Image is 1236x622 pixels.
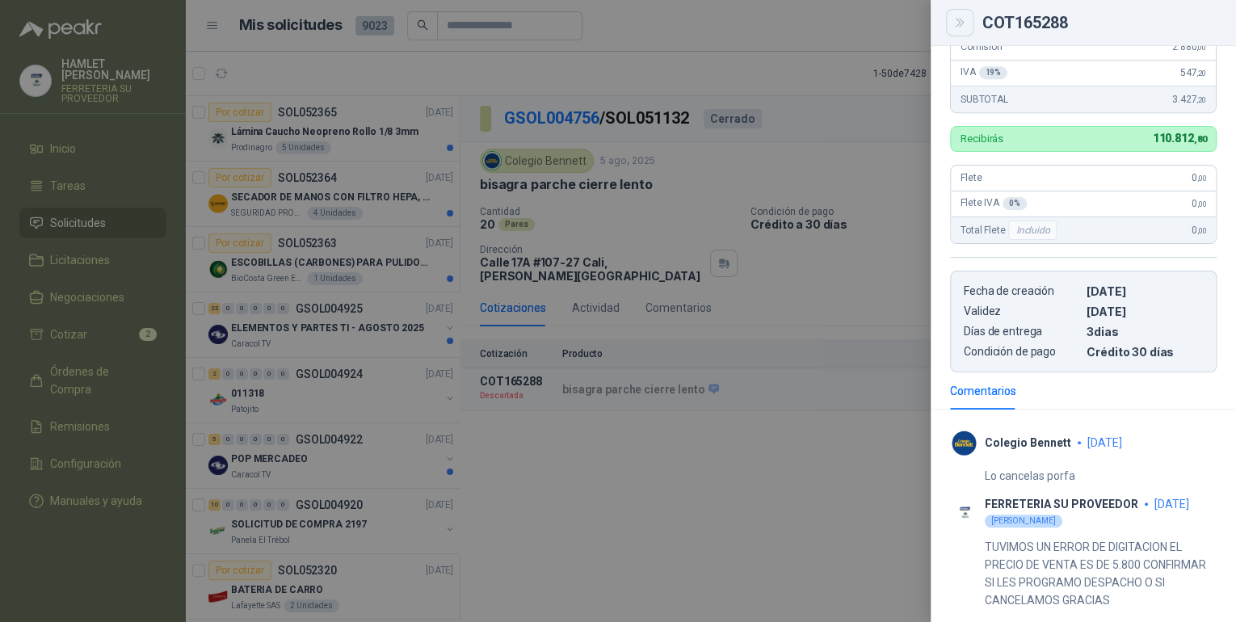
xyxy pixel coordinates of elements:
[1193,134,1206,145] span: ,80
[964,345,1080,359] p: Condición de pago
[979,66,1008,79] div: 19 %
[961,172,982,183] span: Flete
[1087,436,1122,449] span: [DATE]
[1192,198,1206,209] span: 0
[1172,94,1206,105] span: 3.427
[1172,41,1206,53] span: 2.880
[985,538,1217,609] p: TUVIMOS UN ERROR DE DIGITACION EL PRECIO DE VENTA ES DE 5.800 CONFIRMAR SI LES PROGRAMO DESPACHO ...
[961,41,1003,53] span: Comisión
[1087,325,1203,338] p: 3 dias
[982,15,1217,31] div: COT165288
[1196,95,1206,104] span: ,20
[1152,132,1206,145] span: 110.812
[1196,174,1206,183] span: ,00
[1196,200,1206,208] span: ,00
[961,94,1008,105] span: SUBTOTAL
[1154,498,1189,511] span: [DATE]
[1087,284,1203,298] p: [DATE]
[1196,69,1206,78] span: ,20
[961,133,1003,144] p: Recibirás
[961,221,1060,240] span: Total Flete
[964,325,1080,338] p: Días de entrega
[964,305,1080,318] p: Validez
[964,284,1080,298] p: Fecha de creación
[1087,305,1203,318] p: [DATE]
[1196,226,1206,235] span: ,00
[1008,221,1057,240] div: Incluido
[1180,67,1206,78] span: 547
[1192,225,1206,236] span: 0
[950,498,978,527] img: Company Logo
[961,197,1027,210] span: Flete IVA
[950,429,978,457] img: Company Logo
[985,436,1071,449] p: Colegio Bennett
[961,66,1007,79] span: IVA
[1003,197,1027,210] div: 0 %
[1192,172,1206,183] span: 0
[1196,43,1206,52] span: ,00
[950,382,1016,400] div: Comentarios
[1087,345,1203,359] p: Crédito 30 días
[950,13,969,32] button: Close
[985,498,1138,511] p: FERRETERIA SU PROVEEDOR
[985,467,1075,485] p: Lo cancelas porfa
[985,515,1062,527] div: [PERSON_NAME]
